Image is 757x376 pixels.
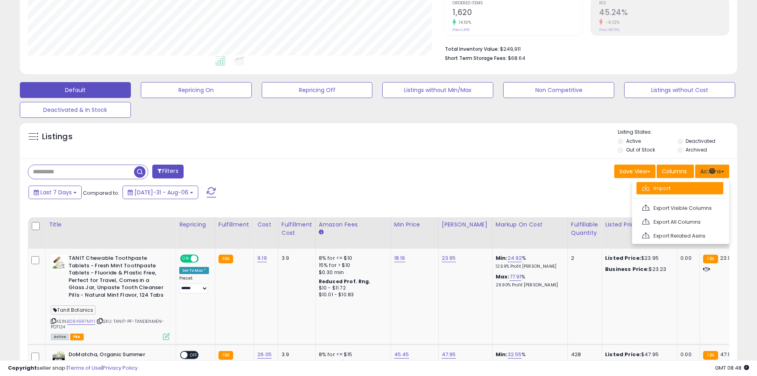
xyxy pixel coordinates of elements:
span: Last 7 Days [40,188,72,196]
label: Active [626,138,641,144]
span: 47.95 [720,351,734,358]
img: 51XIfXXIKOL._SL40_.jpg [51,255,67,270]
p: Listing States: [618,129,737,136]
button: Repricing On [141,82,252,98]
a: 47.95 [442,351,456,359]
small: FBA [703,255,718,263]
button: Listings without Cost [624,82,735,98]
a: Privacy Policy [103,364,138,372]
button: [DATE]-31 - Aug-06 [123,186,198,199]
div: 0.00 [680,255,694,262]
label: Archived [686,146,707,153]
span: Columns [662,167,687,175]
b: Max: [496,273,510,280]
div: % [496,273,562,288]
h5: Listings [42,131,73,142]
div: Fulfillment [218,221,251,229]
div: $23.95 [605,255,671,262]
a: Export Visible Columns [636,202,723,214]
small: Prev: 1,419 [452,27,470,32]
b: Listed Price: [605,254,641,262]
a: Terms of Use [68,364,102,372]
span: | SKU: TANIT-PF-TANDENMEN-POT124 [51,318,164,330]
span: Ordered Items [452,1,582,6]
button: Deactivated & In Stock [20,102,131,118]
b: Short Term Storage Fees: [445,55,507,61]
b: Total Inventory Value: [445,46,499,52]
small: Prev: 48.19% [599,27,619,32]
span: OFF [197,255,210,262]
p: 12.59% Profit [PERSON_NAME] [496,264,562,269]
label: Deactivated [686,138,715,144]
button: Default [20,82,131,98]
div: 8% for <= $10 [319,255,385,262]
a: 18.19 [394,254,405,262]
div: Set To Max * [179,267,209,274]
img: 51b9wc+TZOL._SL40_.jpg [51,351,67,367]
div: Title [49,221,172,229]
span: Compared to: [83,189,119,197]
button: Repricing Off [262,82,373,98]
span: All listings currently available for purchase on Amazon [51,334,69,340]
small: FBA [218,255,233,263]
a: 32.55 [508,351,522,359]
strong: Copyright [8,364,37,372]
div: 3.9 [282,351,309,358]
div: 2 [571,255,596,262]
button: Filters [152,165,183,178]
span: 23.95 [720,254,734,262]
div: Markup on Cost [496,221,564,229]
button: Non Competitive [503,82,614,98]
div: $47.95 [605,351,671,358]
li: $249,911 [445,44,723,53]
span: FBA [70,334,84,340]
div: Cost [257,221,275,229]
div: $23.23 [605,266,671,273]
small: -6.12% [603,19,619,25]
div: 15% for > $10 [319,262,385,269]
a: Export Related Asins [636,230,723,242]
small: 14.16% [456,19,471,25]
div: 3.9 [282,255,309,262]
span: OFF [188,352,200,359]
div: $10 - $11.72 [319,285,385,292]
small: FBA [703,351,718,360]
span: $68.64 [508,54,525,62]
div: seller snap | | [8,364,138,372]
div: 8% for <= $15 [319,351,385,358]
div: Min Price [394,221,435,229]
button: Last 7 Days [29,186,82,199]
span: ROI [599,1,729,6]
span: ON [181,255,191,262]
a: 9.19 [257,254,267,262]
div: Repricing [179,221,212,229]
span: Tanit Botanics [51,305,96,315]
button: Columns [657,165,694,178]
div: % [496,351,562,366]
div: Amazon Fees [319,221,387,229]
a: 26.05 [257,351,272,359]
a: Import [636,182,723,194]
a: B0849R7MY1 [67,318,95,325]
div: ASIN: [51,255,170,339]
a: 45.45 [394,351,409,359]
div: Preset: [179,276,209,294]
div: Fulfillment Cost [282,221,312,237]
b: TANIT Chewable Toothpaste Tablets - Fresh Mint Toothpaste Tablets - Fluoride & Plastic Free, Perf... [69,255,165,301]
a: 23.95 [442,254,456,262]
p: 29.90% Profit [PERSON_NAME] [496,282,562,288]
b: Min: [496,351,508,358]
small: Amazon Fees. [319,229,324,236]
b: Reduced Prof. Rng. [319,278,371,285]
a: Export All Columns [636,216,723,228]
h2: 1,620 [452,8,582,19]
button: Listings without Min/Max [382,82,493,98]
button: Actions [695,165,729,178]
div: Listed Price [605,221,674,229]
span: 2025-08-14 08:48 GMT [715,364,749,372]
small: FBA [218,351,233,360]
th: The percentage added to the cost of goods (COGS) that forms the calculator for Min & Max prices. [492,217,567,249]
span: [DATE]-31 - Aug-06 [134,188,188,196]
div: [PERSON_NAME] [442,221,489,229]
b: Listed Price: [605,351,641,358]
